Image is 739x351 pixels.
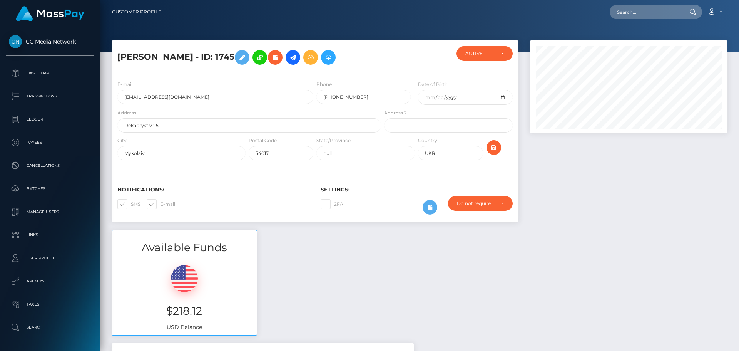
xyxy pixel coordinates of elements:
p: Batches [9,183,91,195]
img: MassPay Logo [16,6,84,21]
a: API Keys [6,272,94,291]
p: Ledger [9,114,91,125]
a: Ledger [6,110,94,129]
a: User Profile [6,249,94,268]
div: Do not require [457,200,495,207]
p: Transactions [9,91,91,102]
h5: [PERSON_NAME] - ID: 1745 [117,46,377,69]
p: Payees [9,137,91,148]
a: Manage Users [6,202,94,222]
a: Links [6,225,94,245]
img: USD.png [171,265,198,292]
p: Taxes [9,299,91,310]
h3: $218.12 [118,304,251,319]
button: ACTIVE [456,46,513,61]
a: Taxes [6,295,94,314]
a: Transactions [6,87,94,106]
p: Manage Users [9,206,91,218]
div: ACTIVE [465,50,495,57]
label: Date of Birth [418,81,448,88]
h6: Notifications: [117,186,309,193]
p: Search [9,322,91,333]
a: Search [6,318,94,337]
span: CC Media Network [6,38,94,45]
label: City [117,137,127,144]
label: 2FA [321,199,343,209]
p: Cancellations [9,160,91,171]
label: E-mail [117,81,132,88]
label: State/Province [316,137,351,144]
a: Customer Profile [112,4,161,20]
label: Address 2 [384,109,407,116]
label: E-mail [147,199,175,209]
div: USD Balance [112,255,257,335]
input: Search... [610,5,682,19]
h6: Settings: [321,186,512,193]
p: Links [9,229,91,241]
label: Country [418,137,437,144]
img: CC Media Network [9,35,22,48]
label: SMS [117,199,140,209]
label: Postal Code [249,137,277,144]
button: Do not require [448,196,513,211]
a: Dashboard [6,64,94,83]
a: Payees [6,133,94,152]
h3: Available Funds [112,240,257,255]
p: User Profile [9,252,91,264]
a: Cancellations [6,156,94,175]
a: Initiate Payout [286,50,300,65]
a: Batches [6,179,94,198]
p: Dashboard [9,67,91,79]
label: Address [117,109,136,116]
label: Phone [316,81,332,88]
p: API Keys [9,275,91,287]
